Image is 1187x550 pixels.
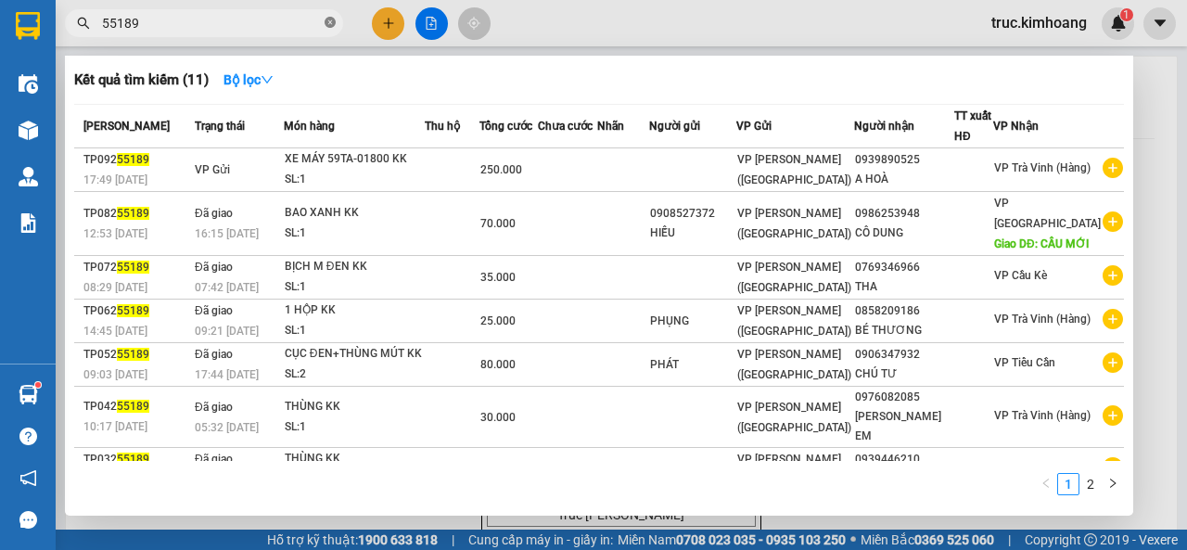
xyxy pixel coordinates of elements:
span: A HOÀ [99,100,144,118]
span: [PERSON_NAME] [83,120,170,133]
span: Đã giao [195,261,233,274]
span: 08:29 [DATE] [83,281,147,294]
span: 70.000 [480,217,516,230]
span: VP Gửi [195,163,230,176]
div: TP042 [83,397,189,416]
span: right [1107,478,1118,489]
div: SL: 1 [285,277,424,298]
div: CHÚ TƯ [855,365,953,384]
span: close-circle [325,17,336,28]
img: warehouse-icon [19,385,38,404]
li: 1 [1057,473,1079,495]
span: 30.000 [480,411,516,424]
span: VP Trà Vinh (Hàng) [994,313,1091,326]
span: 17:49 [DATE] [83,173,147,186]
span: VP [PERSON_NAME] ([GEOGRAPHIC_DATA]) [737,401,851,434]
sup: 1 [35,382,41,388]
span: VP Cầu Kè [994,269,1047,282]
span: VP [PERSON_NAME] ([GEOGRAPHIC_DATA]) [737,207,851,240]
button: right [1102,473,1124,495]
span: question-circle [19,428,37,445]
img: warehouse-icon [19,167,38,186]
div: TP092 [83,150,189,170]
span: 16:15 [DATE] [195,227,259,240]
div: PHÁT [650,355,735,375]
div: 0858209186 [855,301,953,321]
span: message [19,511,37,529]
span: Đã giao [195,207,233,220]
button: Bộ lọcdown [209,65,288,95]
span: Tổng cước [479,120,532,133]
div: 0906347932 [855,345,953,365]
div: TP052 [83,345,189,365]
span: 55189 [117,400,149,413]
a: 2 [1080,474,1101,494]
div: SL: 1 [285,321,424,341]
span: Chưa cước [538,120,593,133]
div: TP062 [83,301,189,321]
span: VP [PERSON_NAME] ([GEOGRAPHIC_DATA]) [737,304,851,338]
span: plus-circle [1103,211,1123,232]
span: VP Trà Vinh (Hàng) [994,161,1091,174]
span: VP [GEOGRAPHIC_DATA] [994,197,1101,230]
strong: BIÊN NHẬN GỬI HÀNG [62,10,215,28]
span: Người gửi [649,120,700,133]
div: SL: 1 [285,224,424,244]
div: TP072 [83,258,189,277]
span: 55189 [117,153,149,166]
div: HIẾU [650,224,735,243]
span: down [261,73,274,86]
img: warehouse-icon [19,121,38,140]
li: 2 [1079,473,1102,495]
span: Đã giao [195,348,233,361]
div: [PERSON_NAME] EM [855,407,953,446]
span: 80.000 [480,358,516,371]
span: 14:45 [DATE] [83,325,147,338]
img: warehouse-icon [19,74,38,94]
span: plus-circle [1103,309,1123,329]
p: GỬI: [7,36,271,71]
span: 35.000 [480,271,516,284]
span: VP Nhận [993,120,1039,133]
span: VP Trà Vinh (Hàng) [994,409,1091,422]
span: Trạng thái [195,120,245,133]
span: VP Tiểu Cần [994,356,1055,369]
span: close-circle [325,15,336,32]
span: 250.000 [480,163,522,176]
span: VP Gửi [736,120,772,133]
span: VP [PERSON_NAME] ([GEOGRAPHIC_DATA]) [737,348,851,381]
span: Món hàng [284,120,335,133]
span: 55189 [117,261,149,274]
li: Next Page [1102,473,1124,495]
span: GIAO: [7,121,163,138]
img: logo-vxr [16,12,40,40]
span: VP [PERSON_NAME] ([GEOGRAPHIC_DATA]) [737,261,851,294]
span: VP [PERSON_NAME] ([GEOGRAPHIC_DATA]) - [7,36,172,71]
span: Đã giao [195,453,233,466]
div: BỊCH M ĐEN KK [285,257,424,277]
span: 10:17 [DATE] [83,420,147,433]
span: plus-circle [1103,405,1123,426]
span: Thu hộ [425,120,460,133]
div: BAO XANH KK [285,203,424,224]
div: TP032 [83,450,189,469]
span: Đã giao [195,304,233,317]
div: SL: 1 [285,170,424,190]
div: A HOÀ [855,170,953,189]
span: plus-circle [1103,158,1123,178]
div: PHỤNG [650,312,735,331]
div: TP082 [83,204,189,224]
span: 0939890525 - [7,100,144,118]
div: XE MÁY 59TA-01800 KK [285,149,424,170]
span: search [77,17,90,30]
span: left [1040,478,1052,489]
input: Tìm tên, số ĐT hoặc mã đơn [102,13,321,33]
strong: Bộ lọc [223,72,274,87]
span: Đã giao [195,401,233,414]
span: 17:44 [DATE] [195,368,259,381]
span: 55189 [117,453,149,466]
div: 0939890525 [855,150,953,170]
button: left [1035,473,1057,495]
div: CÔ DUNG [855,224,953,243]
span: 55189 [117,348,149,361]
